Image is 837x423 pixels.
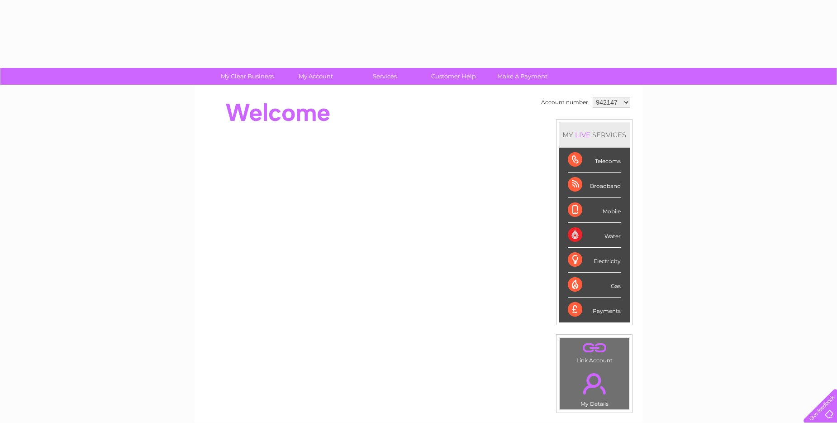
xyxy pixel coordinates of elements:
[416,68,491,85] a: Customer Help
[559,365,629,410] td: My Details
[568,148,621,173] div: Telecoms
[347,68,422,85] a: Services
[559,337,629,366] td: Link Account
[568,198,621,223] div: Mobile
[573,130,592,139] div: LIVE
[485,68,560,85] a: Make A Payment
[568,273,621,298] div: Gas
[562,340,627,356] a: .
[210,68,285,85] a: My Clear Business
[559,122,630,148] div: MY SERVICES
[568,223,621,248] div: Water
[279,68,353,85] a: My Account
[568,298,621,322] div: Payments
[568,248,621,273] div: Electricity
[562,368,627,399] a: .
[539,95,590,110] td: Account number
[568,173,621,197] div: Broadband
